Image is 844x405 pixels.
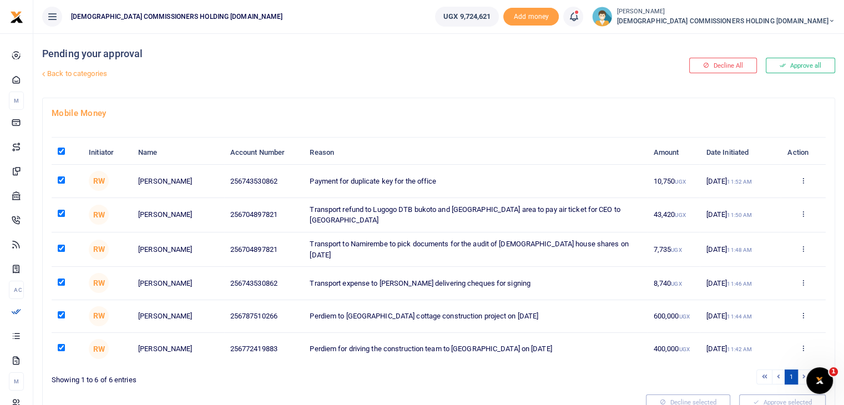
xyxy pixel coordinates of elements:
[224,165,304,198] td: 256743530862
[224,333,304,365] td: 256772419883
[52,107,826,119] h4: Mobile Money
[616,7,835,17] small: [PERSON_NAME]
[132,141,224,165] th: Name: activate to sort column ascending
[304,333,647,365] td: Perdiem for driving the construction team to [GEOGRAPHIC_DATA] on [DATE]
[671,281,681,287] small: UGX
[806,367,833,394] iframe: Intercom live chat
[132,333,224,365] td: [PERSON_NAME]
[431,7,503,27] li: Wallet ballance
[727,281,752,287] small: 11:46 AM
[616,16,835,26] span: [DEMOGRAPHIC_DATA] COMMISSIONERS HOLDING [DOMAIN_NAME]
[785,369,798,384] a: 1
[52,141,83,165] th: : activate to sort column descending
[700,333,781,365] td: [DATE]
[648,267,700,300] td: 8,740
[10,11,23,24] img: logo-small
[224,232,304,267] td: 256704897821
[52,368,434,386] div: Showing 1 to 6 of 6 entries
[648,232,700,267] td: 7,735
[671,247,681,253] small: UGX
[89,205,109,225] span: Robert Wabomba
[132,165,224,198] td: [PERSON_NAME]
[83,141,132,165] th: Initiator: activate to sort column ascending
[829,367,838,376] span: 1
[224,300,304,333] td: 256787510266
[304,300,647,333] td: Perdiem to [GEOGRAPHIC_DATA] cottage construction project on [DATE]
[700,165,781,198] td: [DATE]
[132,232,224,267] td: [PERSON_NAME]
[304,165,647,198] td: Payment for duplicate key for the office
[648,165,700,198] td: 10,750
[727,212,752,218] small: 11:50 AM
[224,267,304,300] td: 256743530862
[648,198,700,232] td: 43,420
[781,141,826,165] th: Action: activate to sort column ascending
[700,232,781,267] td: [DATE]
[89,306,109,326] span: Robert Wabomba
[9,372,24,391] li: M
[132,300,224,333] td: [PERSON_NAME]
[443,11,491,22] span: UGX 9,724,621
[700,267,781,300] td: [DATE]
[503,8,559,26] li: Toup your wallet
[67,12,287,22] span: [DEMOGRAPHIC_DATA] COMMISSIONERS HOLDING [DOMAIN_NAME]
[89,240,109,260] span: Robert Wabomba
[132,198,224,232] td: [PERSON_NAME]
[679,346,689,352] small: UGX
[766,58,835,73] button: Approve all
[727,247,752,253] small: 11:48 AM
[700,300,781,333] td: [DATE]
[592,7,612,27] img: profile-user
[10,12,23,21] a: logo-small logo-large logo-large
[89,273,109,293] span: Robert Wabomba
[9,92,24,110] li: M
[503,12,559,20] a: Add money
[224,198,304,232] td: 256704897821
[592,7,835,27] a: profile-user [PERSON_NAME] [DEMOGRAPHIC_DATA] COMMISSIONERS HOLDING [DOMAIN_NAME]
[503,8,559,26] span: Add money
[700,198,781,232] td: [DATE]
[727,346,752,352] small: 11:42 AM
[689,58,757,73] button: Decline All
[304,267,647,300] td: Transport expense to [PERSON_NAME] delivering cheques for signing
[304,232,647,267] td: Transport to Namirembe to pick documents for the audit of [DEMOGRAPHIC_DATA] house shares on [DATE]
[39,64,568,83] a: Back to categories
[132,267,224,300] td: [PERSON_NAME]
[700,141,781,165] th: Date Initiated: activate to sort column ascending
[304,198,647,232] td: Transport refund to Lugogo DTB bukoto and [GEOGRAPHIC_DATA] area to pay air ticket for CEO to [GE...
[727,313,752,320] small: 11:44 AM
[42,48,568,60] h4: Pending your approval
[89,171,109,191] span: Robert Wabomba
[304,141,647,165] th: Reason: activate to sort column ascending
[648,141,700,165] th: Amount: activate to sort column ascending
[675,179,685,185] small: UGX
[727,179,752,185] small: 11:52 AM
[224,141,304,165] th: Account Number: activate to sort column ascending
[679,313,689,320] small: UGX
[675,212,685,218] small: UGX
[435,7,499,27] a: UGX 9,724,621
[9,281,24,299] li: Ac
[648,333,700,365] td: 400,000
[89,339,109,359] span: Robert Wabomba
[648,300,700,333] td: 600,000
